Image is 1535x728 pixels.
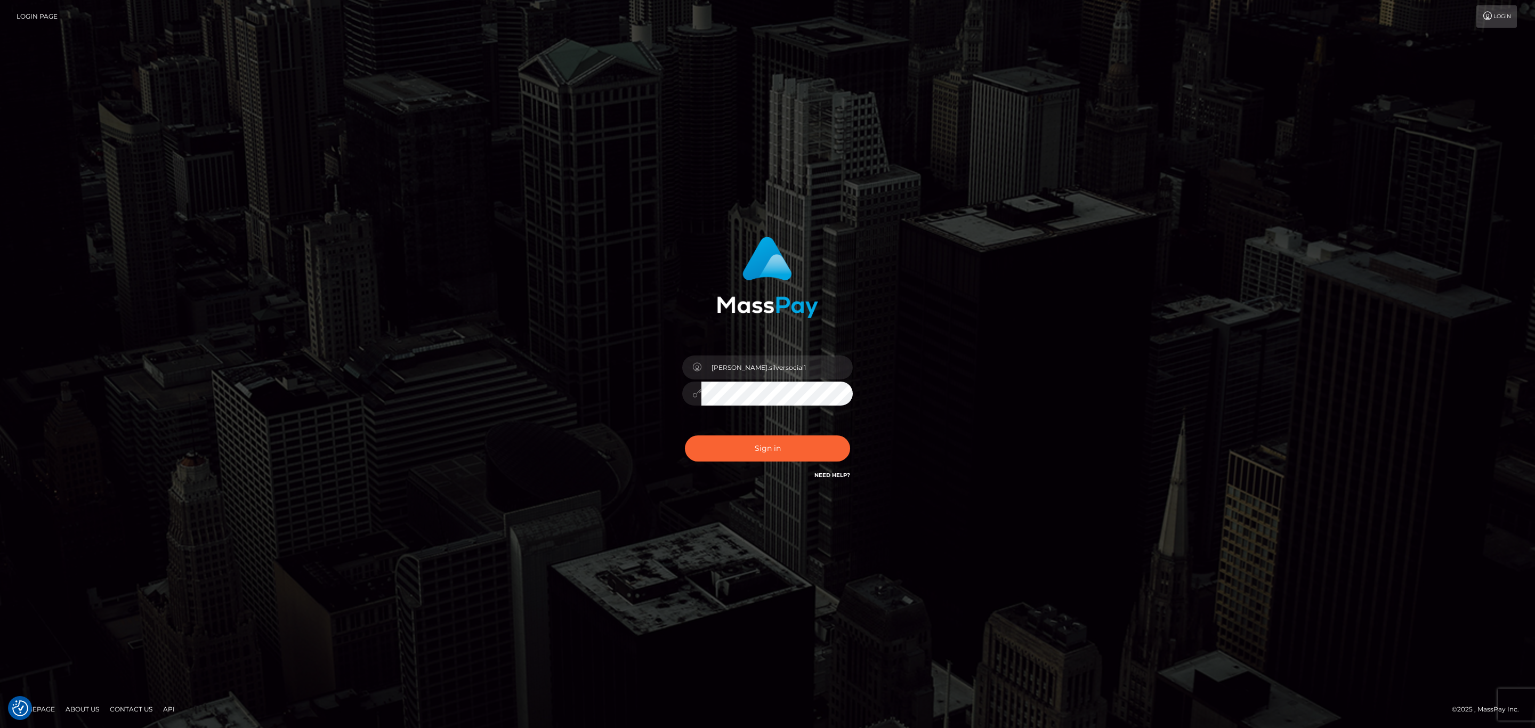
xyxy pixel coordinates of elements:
[61,701,103,717] a: About Us
[1476,5,1517,28] a: Login
[12,700,28,716] img: Revisit consent button
[1452,703,1527,715] div: © 2025 , MassPay Inc.
[17,5,58,28] a: Login Page
[12,700,28,716] button: Consent Preferences
[701,355,853,379] input: Username...
[159,701,179,717] a: API
[685,435,850,462] button: Sign in
[717,237,818,318] img: MassPay Login
[106,701,157,717] a: Contact Us
[12,701,59,717] a: Homepage
[814,472,850,479] a: Need Help?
